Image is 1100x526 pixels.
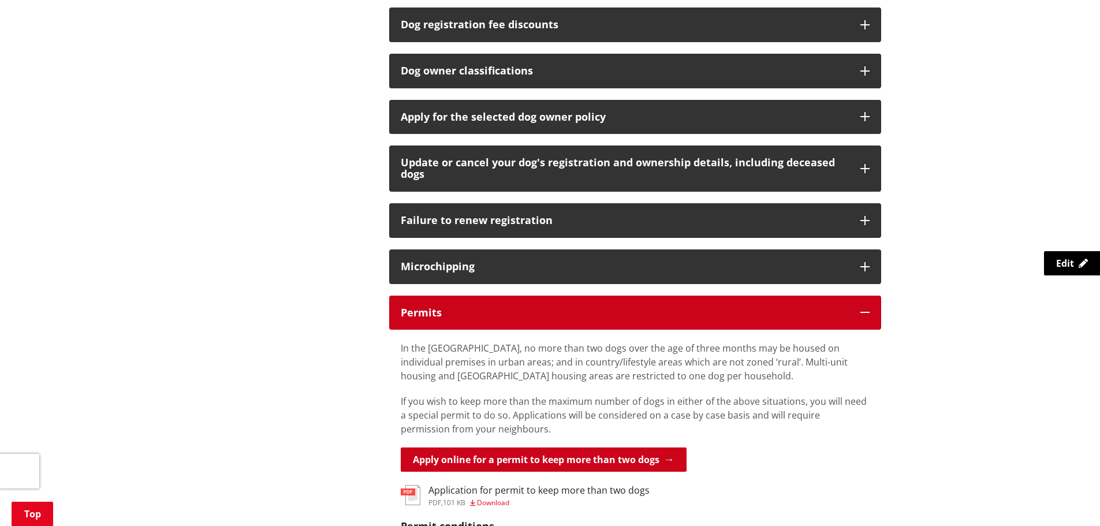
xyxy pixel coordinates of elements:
h3: Dog owner classifications [401,65,849,77]
h3: Failure to renew registration [401,215,849,226]
p: If you wish to keep more than the maximum number of dogs in either of the above situations, you w... [401,394,870,436]
button: Update or cancel your dog's registration and ownership details, including deceased dogs [389,146,881,192]
a: Edit [1044,251,1100,275]
h3: Microchipping [401,261,849,273]
a: Top [12,502,53,526]
h3: Permits [401,307,849,319]
a: Apply online for a permit to keep more than two dogs [401,447,687,472]
h3: Application for permit to keep more than two dogs [428,485,650,496]
a: Application for permit to keep more than two dogs pdf,101 KB Download [401,485,650,506]
h3: Update or cancel your dog's registration and ownership details, including deceased dogs [401,157,849,180]
button: Permits [389,296,881,330]
span: Edit [1056,257,1074,270]
img: document-pdf.svg [401,485,420,505]
span: pdf [428,498,441,508]
button: Microchipping [389,249,881,284]
h3: Dog registration fee discounts [401,19,849,31]
span: 101 KB [443,498,465,508]
button: Dog registration fee discounts [389,8,881,42]
button: Dog owner classifications [389,54,881,88]
span: Download [477,498,509,508]
button: Failure to renew registration [389,203,881,238]
iframe: Messenger Launcher [1047,477,1088,519]
p: In the [GEOGRAPHIC_DATA], no more than two dogs over the age of three months may be housed on ind... [401,341,870,383]
div: Apply for the selected dog owner policy [401,111,849,123]
div: , [428,499,650,506]
button: Apply for the selected dog owner policy [389,100,881,135]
